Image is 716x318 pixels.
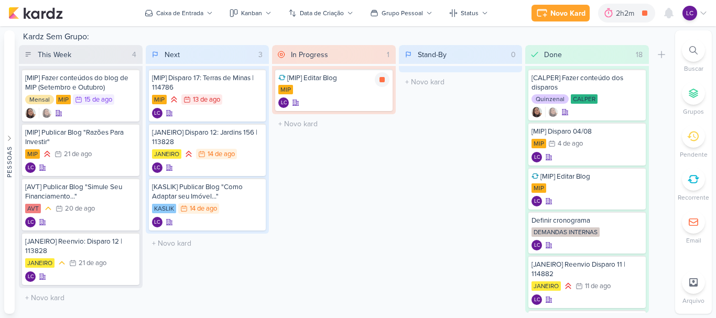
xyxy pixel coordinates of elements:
div: [MIP] Editar Blog [531,172,643,181]
div: Laís Costa [531,294,542,305]
p: Email [686,236,701,245]
div: Criador(a): Laís Costa [152,217,162,227]
div: [AVT] Publicar Blog "Simule Seu Financiamento..." [25,182,136,201]
p: Grupos [683,107,704,116]
div: Criador(a): Laís Costa [25,271,36,282]
div: Prioridade Alta [563,281,573,291]
div: Prioridade Alta [169,94,179,105]
div: KASLIK [152,204,176,213]
div: Parar relógio [375,72,389,87]
p: LC [28,220,34,225]
div: 2h2m [616,8,637,19]
div: 3 [254,49,267,60]
div: Criador(a): Laís Costa [152,108,162,118]
div: [MIP] Disparo 17: Terras de Minas | 114786 [152,73,263,92]
div: Novo Kard [550,8,585,19]
div: Colaboradores: Sharlene Khoury [545,107,558,117]
div: 14 de ago [190,205,217,212]
div: Quinzenal [531,94,569,104]
div: DEMANDAS INTERNAS [531,227,600,237]
div: MIP [56,95,71,104]
div: [CALPER] Fazer conteúdo dos disparos [531,73,643,92]
p: LC [534,243,540,248]
div: Prioridade Média [43,203,53,214]
p: LC [154,166,160,171]
input: + Novo kard [21,290,140,305]
div: Criador(a): Laís Costa [152,162,162,173]
div: Laís Costa [152,108,162,118]
div: [JANEIRO] Disparo 12: Jardins 156 | 113828 [152,128,263,147]
div: Criador(a): Laís Costa [531,240,542,250]
div: [JANEIRO] Reenvio Disparo 11 | 114882 [531,260,643,279]
p: Arquivo [682,296,704,305]
div: [MIP] Fazer conteúdos do blog de MIP (Setembro e Outubro) [25,73,136,92]
div: Prioridade Alta [42,149,52,159]
div: Laís Costa [531,196,542,206]
div: Criador(a): Laís Costa [531,294,542,305]
div: [MIP] Publicar Blog "Razões Para Investir" [25,128,136,147]
div: Pessoas [5,146,14,177]
div: MIP [278,85,293,94]
div: Criador(a): Laís Costa [278,97,289,108]
div: Criador(a): Laís Costa [25,217,36,227]
img: Sharlene Khoury [41,108,52,118]
div: [MIP] Editar Blog [278,73,389,83]
img: Sharlene Khoury [548,107,558,117]
div: [KASLIK] Publicar Blog "Como Adaptar seu Imóvel..." [152,182,263,201]
div: JANEIRO [152,149,181,159]
p: LC [154,220,160,225]
p: LC [28,166,34,171]
div: Mensal [25,95,54,104]
p: LC [534,155,540,160]
div: Criador(a): Sharlene Khoury [25,108,36,118]
li: Ctrl + F [675,39,712,73]
div: JANEIRO [25,258,55,268]
div: Kardz Sem Grupo: [19,30,671,45]
div: 4 de ago [558,140,583,147]
p: LC [686,8,693,18]
div: 21 de ago [64,151,92,158]
div: 13 de ago [193,96,220,103]
p: LC [154,111,160,116]
input: + Novo kard [148,236,267,251]
div: 4 [128,49,140,60]
input: + Novo kard [274,116,394,131]
div: Laís Costa [25,217,36,227]
img: Sharlene Khoury [531,107,542,117]
div: 20 de ago [65,205,95,212]
div: Laís Costa [25,271,36,282]
div: JANEIRO [531,281,561,291]
div: Laís Costa [152,217,162,227]
p: LC [534,199,540,204]
div: Criador(a): Laís Costa [531,152,542,162]
div: 0 [507,49,520,60]
div: Definir cronograma [531,216,643,225]
div: Laís Costa [531,152,542,162]
div: Criador(a): Sharlene Khoury [531,107,542,117]
div: MIP [25,149,40,159]
button: Novo Kard [531,5,590,21]
div: 14 de ago [208,151,235,158]
img: Sharlene Khoury [25,108,36,118]
div: 21 de ago [79,260,106,267]
div: Laís Costa [25,162,36,173]
div: 11 de ago [585,283,611,290]
div: MIP [531,139,546,148]
p: Pendente [680,150,708,159]
div: Prioridade Alta [183,149,194,159]
div: Colaboradores: Sharlene Khoury [39,108,52,118]
input: + Novo kard [401,74,520,90]
div: 18 [632,49,647,60]
div: Laís Costa [531,240,542,250]
div: [MIP] Disparo 04/08 [531,127,643,136]
div: Criador(a): Laís Costa [531,196,542,206]
div: Laís Costa [682,6,697,20]
button: Pessoas [4,30,15,314]
div: MIP [531,183,546,193]
p: LC [281,101,287,106]
div: Prioridade Média [57,258,67,268]
div: Criador(a): Laís Costa [25,162,36,173]
div: MIP [152,95,167,104]
img: kardz.app [8,7,63,19]
div: [JANEIRO] Reenvio: Disparo 12 | 113828 [25,237,136,256]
